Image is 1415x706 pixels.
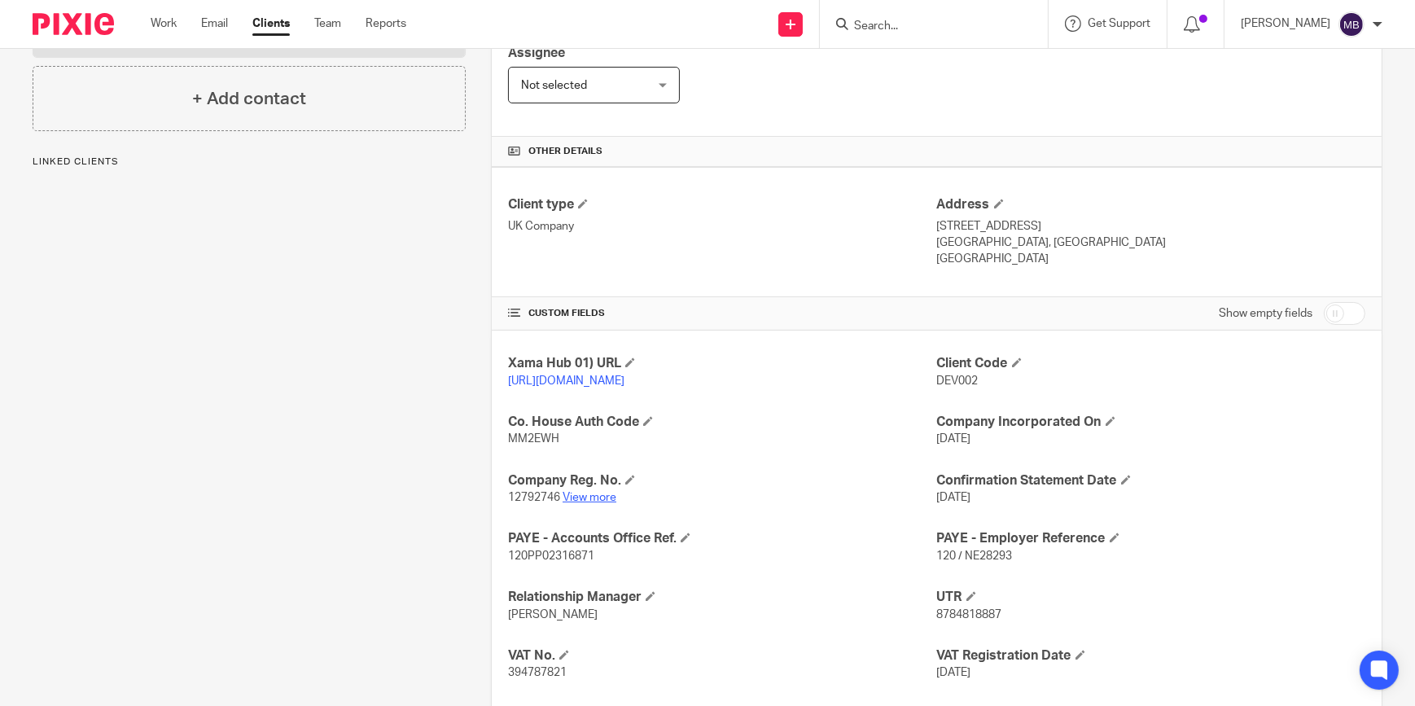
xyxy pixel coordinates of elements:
[508,196,936,213] h4: Client type
[201,15,228,32] a: Email
[937,667,971,678] span: [DATE]
[508,46,565,59] span: Assignee
[33,156,466,169] p: Linked clients
[1241,15,1330,32] p: [PERSON_NAME]
[508,530,936,547] h4: PAYE - Accounts Office Ref.
[366,15,406,32] a: Reports
[1219,305,1312,322] label: Show empty fields
[508,667,567,678] span: 394787821
[508,218,936,235] p: UK Company
[937,196,1365,213] h4: Address
[508,433,559,445] span: MM2EWH
[937,492,971,503] span: [DATE]
[937,355,1365,372] h4: Client Code
[252,15,290,32] a: Clients
[937,472,1365,489] h4: Confirmation Statement Date
[33,13,114,35] img: Pixie
[937,589,1365,606] h4: UTR
[937,218,1365,235] p: [STREET_ADDRESS]
[192,86,306,112] h4: + Add contact
[852,20,999,34] input: Search
[508,647,936,664] h4: VAT No.
[314,15,341,32] a: Team
[508,609,598,620] span: [PERSON_NAME]
[508,472,936,489] h4: Company Reg. No.
[521,80,587,91] span: Not selected
[508,492,560,503] span: 12792746
[563,492,616,503] a: View more
[508,355,936,372] h4: Xama Hub 01) URL
[1088,18,1150,29] span: Get Support
[937,433,971,445] span: [DATE]
[508,589,936,606] h4: Relationship Manager
[937,251,1365,267] p: [GEOGRAPHIC_DATA]
[937,414,1365,431] h4: Company Incorporated On
[937,550,1013,562] span: 120 / NE28293
[937,530,1365,547] h4: PAYE - Employer Reference
[528,145,602,158] span: Other details
[1338,11,1365,37] img: svg%3E
[937,609,1002,620] span: 8784818887
[151,15,177,32] a: Work
[937,235,1365,251] p: [GEOGRAPHIC_DATA], [GEOGRAPHIC_DATA]
[508,307,936,320] h4: CUSTOM FIELDS
[508,375,624,387] a: [URL][DOMAIN_NAME]
[508,550,594,562] span: 120PP02316871
[508,414,936,431] h4: Co. House Auth Code
[937,647,1365,664] h4: VAT Registration Date
[937,375,979,387] span: DEV002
